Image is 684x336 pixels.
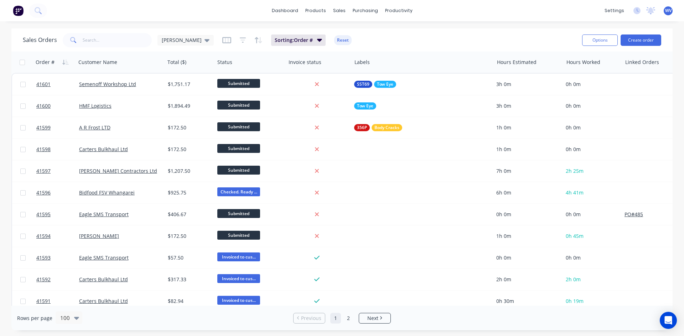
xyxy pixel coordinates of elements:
a: 41599 [36,117,79,138]
span: 41592 [36,276,51,283]
a: 41595 [36,204,79,225]
span: Rows per page [17,315,52,322]
button: Tow Eye [354,102,376,110]
button: Reset [334,35,352,45]
span: 2h 0m [566,276,581,283]
span: Previous [301,315,321,322]
div: 7h 0m [496,167,557,175]
div: $1,751.17 [168,81,209,88]
a: Next page [359,315,390,322]
a: A R Frost LTD [79,124,110,131]
span: Invoiced to cus... [217,274,260,283]
div: Status [217,59,232,66]
span: 0h 0m [566,124,581,131]
span: 41591 [36,298,51,305]
a: Bidfood FSV Whangarei [79,189,135,196]
div: 0h 0m [496,211,557,218]
span: Submitted [217,79,260,88]
a: Page 2 [343,313,354,324]
a: 41592 [36,269,79,290]
span: Submitted [217,122,260,131]
div: 0h 30m [496,298,557,305]
a: 41601 [36,74,79,95]
span: WV [665,7,672,14]
div: purchasing [349,5,382,16]
div: Hours Worked [566,59,600,66]
a: Carters Bulkhaul Ltd [79,146,128,153]
span: 41597 [36,167,51,175]
span: 0h 0m [566,102,581,109]
div: 1h 0m [496,146,557,153]
span: 356P [357,124,367,131]
span: 2h 25m [566,167,584,174]
div: $172.50 [168,146,209,153]
span: Submitted [217,101,260,110]
div: Labels [354,59,370,66]
div: $1,894.49 [168,102,209,110]
a: 41596 [36,182,79,203]
span: Sorting: Order # [275,37,313,44]
span: 41595 [36,211,51,218]
span: Submitted [217,166,260,175]
button: Sorting:Order # [271,34,326,46]
span: 41593 [36,254,51,261]
div: $82.94 [168,298,209,305]
h1: Sales Orders [23,37,57,43]
button: 356PBody Cracks [354,124,402,131]
div: productivity [382,5,416,16]
div: Hours Estimated [497,59,537,66]
a: [PERSON_NAME] [79,233,119,239]
span: 41594 [36,233,51,240]
div: Total ($) [167,59,186,66]
span: 41601 [36,81,51,88]
div: $172.50 [168,124,209,131]
div: sales [330,5,349,16]
a: Page 1 is your current page [330,313,341,324]
button: Options [582,34,618,46]
span: Submitted [217,144,260,153]
button: Create order [621,34,661,46]
span: 4h 41m [566,189,584,196]
span: 0h 0m [566,81,581,87]
div: Order # [36,59,55,66]
div: 3h 0m [496,81,557,88]
div: 3h 0m [496,102,557,110]
span: 41600 [36,102,51,110]
span: 0h 19m [566,298,584,304]
span: Checked. Ready ... [217,187,260,196]
a: 41593 [36,247,79,268]
div: Linked Orders [625,59,659,66]
div: Invoice status [289,59,321,66]
div: products [302,5,330,16]
span: Invoiced to cus... [217,296,260,305]
a: 41594 [36,225,79,247]
div: 0h 0m [496,254,557,261]
a: Eagle SMS Transport [79,211,129,218]
span: Tow Eye [357,102,373,110]
a: Carters Bulkhaul Ltd [79,298,128,304]
div: $925.75 [168,189,209,196]
div: 2h 0m [496,276,557,283]
div: $317.33 [168,276,209,283]
button: SST69Tow Eye [354,81,396,88]
span: 41599 [36,124,51,131]
span: 0h 0m [566,254,581,261]
div: 6h 0m [496,189,557,196]
a: 41591 [36,290,79,312]
span: Invoiced to cus... [217,252,260,261]
span: Tow Eye [377,81,393,88]
span: 0h 0m [566,146,581,153]
button: PO#485 [625,211,643,218]
span: [PERSON_NAME] [162,36,202,44]
div: $57.50 [168,254,209,261]
span: 0h 0m [566,211,581,218]
a: [PERSON_NAME] Contractors Ltd [79,167,157,174]
a: dashboard [268,5,302,16]
div: $1,207.50 [168,167,209,175]
span: Next [367,315,378,322]
img: Factory [13,5,24,16]
span: 41598 [36,146,51,153]
a: 41600 [36,95,79,117]
div: settings [601,5,628,16]
span: 0h 45m [566,233,584,239]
